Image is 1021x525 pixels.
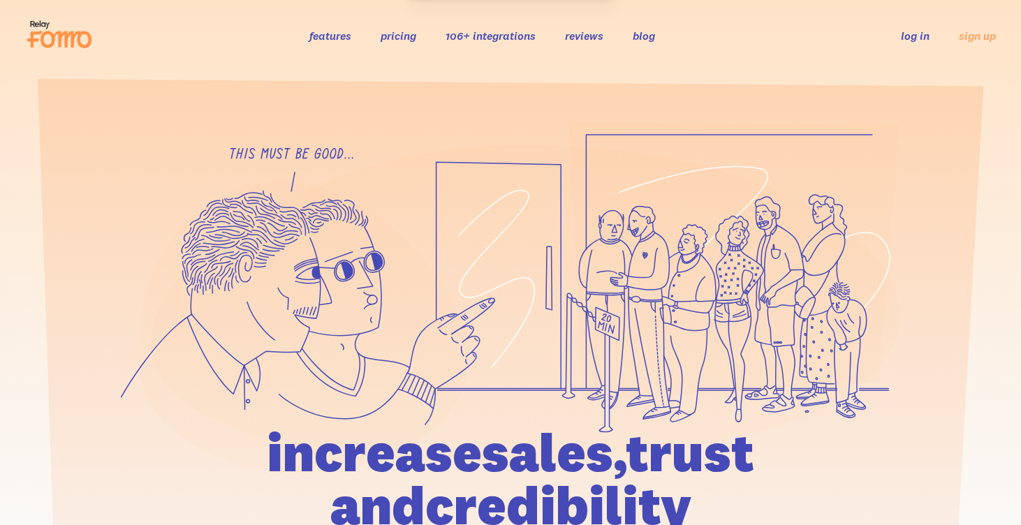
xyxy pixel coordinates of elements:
[633,29,655,43] a: blog
[381,29,416,43] a: pricing
[565,29,603,43] a: reviews
[309,29,351,43] a: features
[901,29,930,43] a: log in
[446,29,536,43] a: 106+ integrations
[959,29,996,43] a: sign up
